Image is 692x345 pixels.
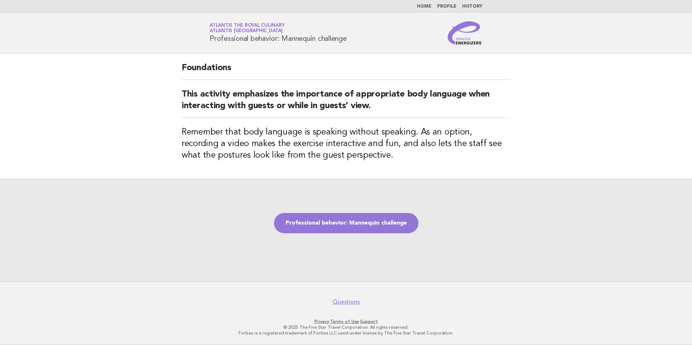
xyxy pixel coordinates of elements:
h3: Remember that body language is speaking without speaking. As an option, recording a video makes t... [182,127,510,161]
span: Atlantis [GEOGRAPHIC_DATA] [210,29,283,34]
p: © 2025 The Five Star Travel Corporation. All rights reserved. [125,324,567,330]
p: Forbes is a registered trademark of Forbes LLC used under license by The Five Star Travel Corpora... [125,330,567,336]
img: Service Energizers [448,21,482,44]
h2: Foundations [182,62,510,80]
h1: Professional behavior: Mannequin challenge [210,24,347,42]
a: Home [417,4,431,9]
a: Questions [333,298,360,306]
a: Atlantis the Royal CulinaryAtlantis [GEOGRAPHIC_DATA] [210,23,284,33]
a: Privacy [315,319,329,324]
a: Professional behavior: Mannequin challenge [274,213,418,233]
a: Terms of Use [330,319,359,324]
p: · · [125,319,567,324]
a: History [462,4,482,9]
a: Support [360,319,378,324]
a: Profile [437,4,456,9]
h2: This activity emphasizes the importance of appropriate body language when interacting with guests... [182,89,510,118]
